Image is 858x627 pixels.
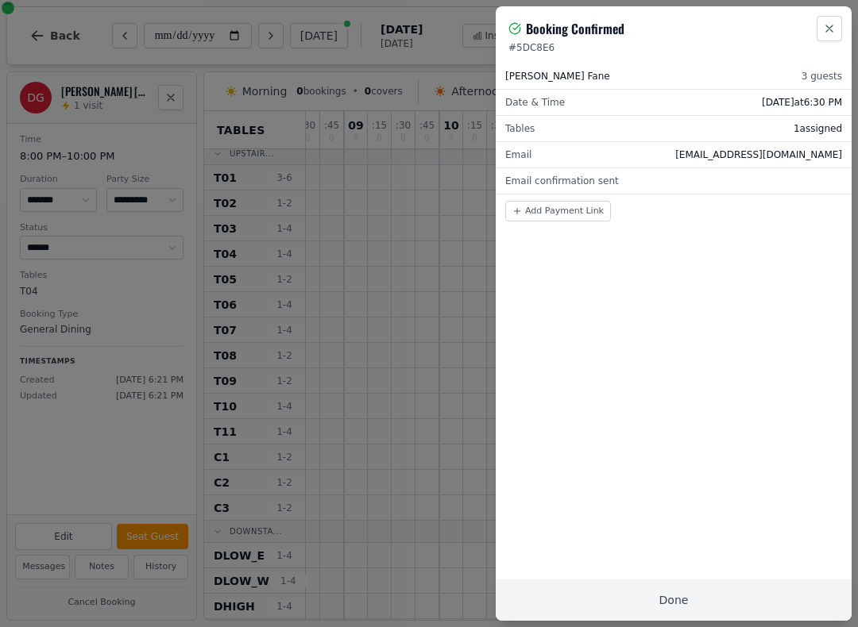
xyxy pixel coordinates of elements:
span: 1 assigned [794,122,842,135]
span: [PERSON_NAME] Fane [505,70,610,83]
span: Email [505,148,531,161]
span: Tables [505,122,535,135]
h2: Booking Confirmed [526,19,624,38]
span: [DATE] at 6:30 PM [762,96,842,109]
span: [EMAIL_ADDRESS][DOMAIN_NAME] [675,148,842,161]
div: Email confirmation sent [496,168,852,194]
button: Add Payment Link [505,201,611,221]
p: # 5DC8E6 [508,41,839,54]
button: Done [496,579,852,621]
span: 3 guests [802,70,842,83]
span: Date & Time [505,96,565,109]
